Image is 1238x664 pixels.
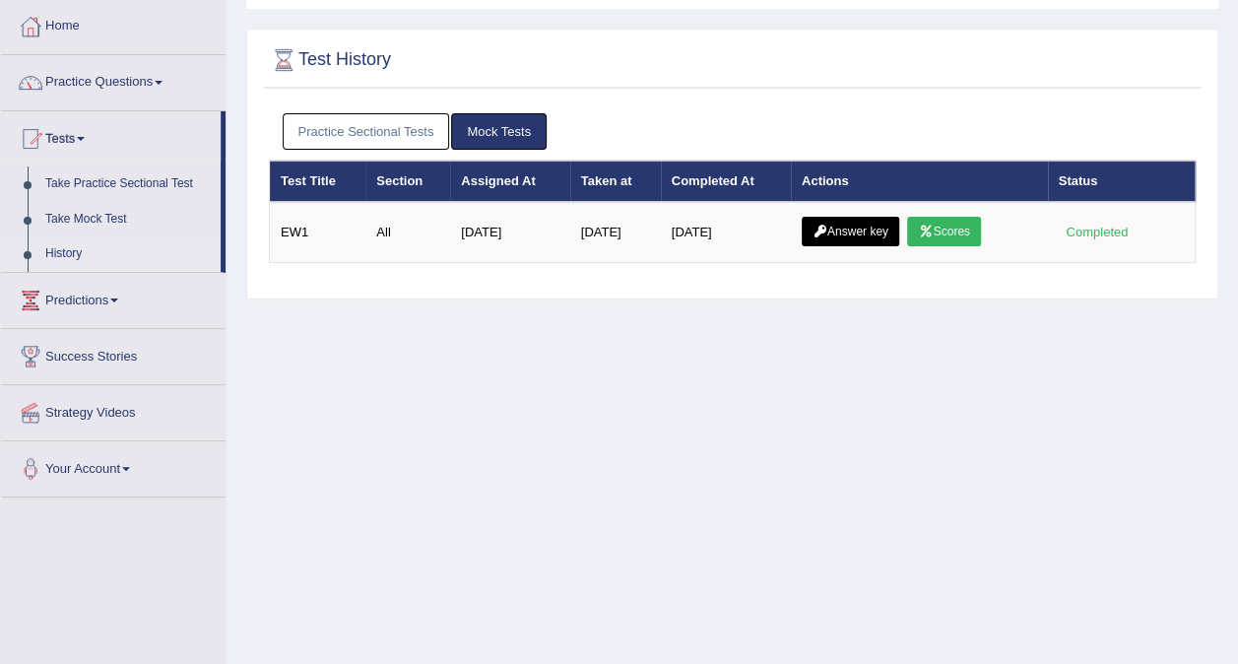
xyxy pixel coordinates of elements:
[570,161,661,202] th: Taken at
[570,202,661,263] td: [DATE]
[1,329,226,378] a: Success Stories
[450,161,569,202] th: Assigned At
[1,273,226,322] a: Predictions
[1,385,226,434] a: Strategy Videos
[270,161,366,202] th: Test Title
[36,166,221,202] a: Take Practice Sectional Test
[1,55,226,104] a: Practice Questions
[270,202,366,263] td: EW1
[365,161,450,202] th: Section
[1059,222,1136,242] div: Completed
[802,217,899,246] a: Answer key
[1048,161,1196,202] th: Status
[269,45,391,75] h2: Test History
[791,161,1048,202] th: Actions
[1,441,226,491] a: Your Account
[36,202,221,237] a: Take Mock Test
[365,202,450,263] td: All
[1,111,221,161] a: Tests
[451,113,547,150] a: Mock Tests
[661,202,791,263] td: [DATE]
[450,202,569,263] td: [DATE]
[907,217,980,246] a: Scores
[36,236,221,272] a: History
[283,113,450,150] a: Practice Sectional Tests
[661,161,791,202] th: Completed At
